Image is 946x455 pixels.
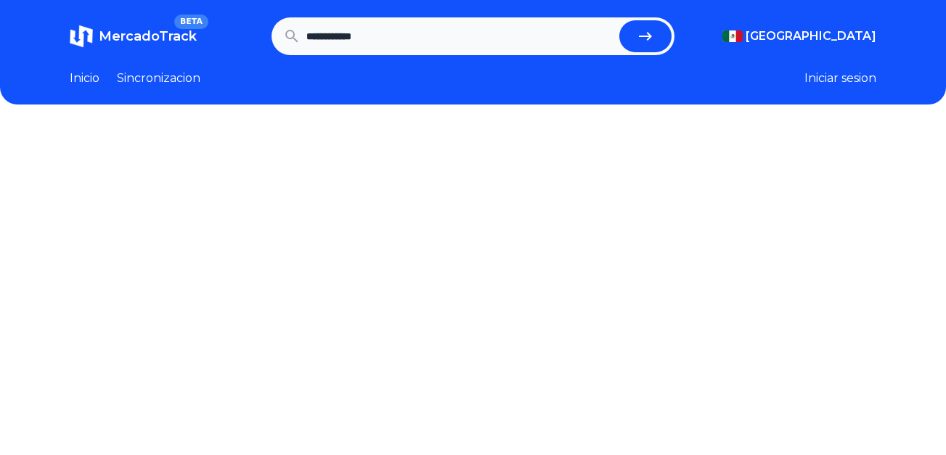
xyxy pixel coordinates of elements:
[804,70,876,87] button: Iniciar sesion
[722,28,876,45] button: [GEOGRAPHIC_DATA]
[117,70,200,87] a: Sincronizacion
[70,70,99,87] a: Inicio
[174,15,208,29] span: BETA
[746,28,876,45] span: [GEOGRAPHIC_DATA]
[99,28,197,44] span: MercadoTrack
[70,25,197,48] a: MercadoTrackBETA
[722,30,743,42] img: Mexico
[70,25,93,48] img: MercadoTrack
